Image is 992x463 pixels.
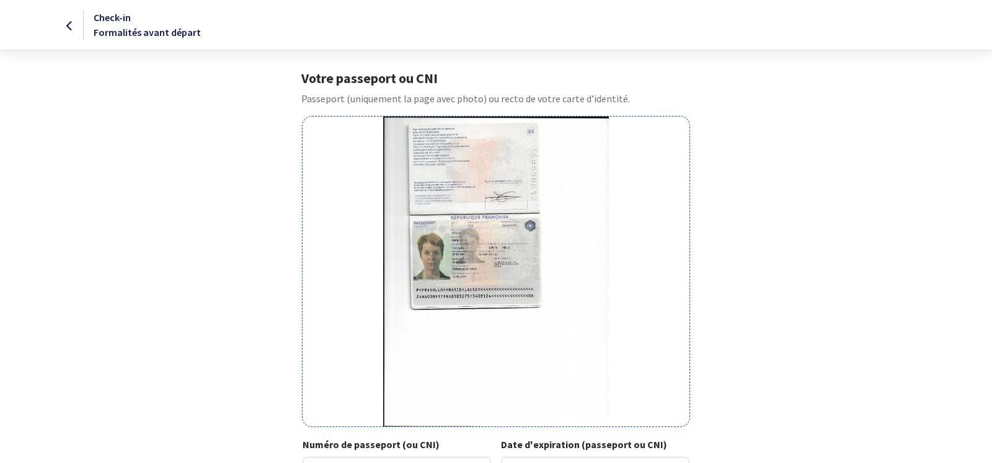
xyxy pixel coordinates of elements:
[301,91,690,106] p: Passeport (uniquement la page avec photo) ou recto de votre carte d’identité.
[301,70,690,86] h1: Votre passeport ou CNI
[303,438,440,451] strong: Numéro de passeport (ou CNI)
[501,438,667,451] strong: Date d'expiration (passeport ou CNI)
[383,117,609,426] img: dollo-marie-laure.jpeg
[94,11,201,38] span: Check-in Formalités avant départ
